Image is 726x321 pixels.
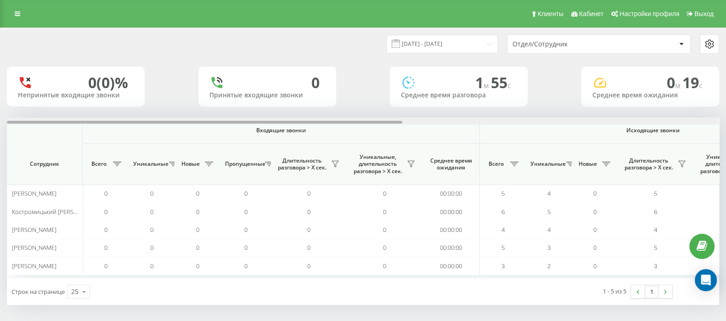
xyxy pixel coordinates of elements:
span: Настройки профиля [619,10,679,17]
span: 1 [475,73,491,92]
span: 0 [150,243,153,252]
td: 00:00:00 [422,257,480,275]
span: [PERSON_NAME] [12,225,56,234]
span: 4 [654,225,657,234]
span: м [484,80,491,90]
span: 0 [667,73,682,92]
div: 1 - 5 из 5 [603,287,626,296]
span: 6 [501,208,505,216]
span: 0 [196,189,199,197]
span: c [699,80,703,90]
span: 2 [547,262,551,270]
span: Всего [484,160,507,168]
span: 0 [244,189,248,197]
div: 0 (0)% [88,74,128,91]
span: 0 [383,225,386,234]
span: 0 [104,262,107,270]
span: [PERSON_NAME] [12,262,56,270]
span: 5 [654,243,657,252]
span: 0 [150,189,153,197]
span: Уникальные, длительность разговора > Х сек. [351,153,404,175]
span: 3 [654,262,657,270]
span: 5 [547,208,551,216]
span: Всего [87,160,110,168]
span: 0 [593,262,597,270]
span: 19 [682,73,703,92]
span: 0 [196,262,199,270]
span: Уникальные [133,160,166,168]
span: 0 [307,189,310,197]
span: 0 [307,225,310,234]
span: Длительность разговора > Х сек. [276,157,328,171]
td: 00:00:00 [422,185,480,203]
span: 0 [593,243,597,252]
span: 0 [593,189,597,197]
span: 0 [150,208,153,216]
span: 55 [491,73,511,92]
span: Пропущенные [225,160,262,168]
span: Сотрудник [15,160,74,168]
span: 0 [593,225,597,234]
div: Open Intercom Messenger [695,269,717,291]
span: 0 [244,225,248,234]
span: Кабинет [579,10,603,17]
div: Среднее время разговора [401,91,517,99]
span: 5 [654,189,657,197]
span: Выход [694,10,714,17]
span: 4 [547,189,551,197]
span: 4 [547,225,551,234]
span: 5 [501,189,505,197]
span: 0 [383,243,386,252]
span: Костромицький [PERSON_NAME] [12,208,102,216]
span: [PERSON_NAME] [12,243,56,252]
span: м [675,80,682,90]
span: c [507,80,511,90]
span: 0 [196,225,199,234]
span: Среднее время ожидания [429,157,473,171]
span: Новые [179,160,202,168]
span: 3 [547,243,551,252]
div: 0 [311,74,320,91]
div: Отдел/Сотрудник [512,40,622,48]
span: 0 [244,208,248,216]
span: 0 [593,208,597,216]
span: [PERSON_NAME] [12,189,56,197]
span: 0 [244,262,248,270]
span: 3 [501,262,505,270]
span: 0 [150,262,153,270]
span: 0 [244,243,248,252]
div: 25 [71,287,79,296]
span: Строк на странице [11,287,65,296]
a: 1 [645,285,658,298]
div: Среднее время ожидания [592,91,708,99]
span: Длительность разговора > Х сек. [622,157,675,171]
span: 0 [196,243,199,252]
span: 0 [307,243,310,252]
span: 0 [383,189,386,197]
span: 0 [307,208,310,216]
span: 0 [104,189,107,197]
span: 0 [307,262,310,270]
span: 0 [104,243,107,252]
span: Новые [576,160,599,168]
td: 00:00:00 [422,239,480,257]
span: 0 [150,225,153,234]
span: 0 [196,208,199,216]
div: Принятые входящие звонки [209,91,325,99]
div: Непринятые входящие звонки [18,91,134,99]
span: 6 [654,208,657,216]
span: 4 [501,225,505,234]
span: Входящие звонки [107,127,456,134]
td: 00:00:00 [422,221,480,239]
span: 0 [104,225,107,234]
span: 5 [501,243,505,252]
span: 0 [383,208,386,216]
td: 00:00:00 [422,203,480,220]
span: 0 [383,262,386,270]
span: Клиенты [538,10,563,17]
span: Уникальные [530,160,563,168]
span: 0 [104,208,107,216]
